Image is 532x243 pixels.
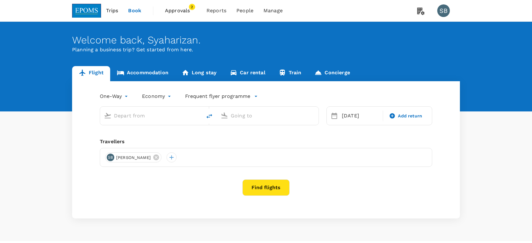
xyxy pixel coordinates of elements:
[236,7,253,14] span: People
[112,155,155,161] span: [PERSON_NAME]
[128,7,141,14] span: Book
[197,115,199,116] button: Open
[189,4,195,10] span: 2
[105,152,161,162] div: SB[PERSON_NAME]
[72,34,460,46] div: Welcome back , Syaharizan .
[223,66,272,81] a: Car rental
[175,66,223,81] a: Long stay
[72,4,101,18] img: EPOMS SDN BHD
[339,110,382,122] div: [DATE]
[100,138,432,145] div: Travellers
[308,66,356,81] a: Concierge
[202,109,217,124] button: delete
[242,179,290,196] button: Find flights
[72,66,110,81] a: Flight
[72,46,460,54] p: Planning a business trip? Get started from here.
[207,7,226,14] span: Reports
[165,7,196,14] span: Approvals
[437,4,450,17] div: SB
[114,111,189,121] input: Depart from
[142,91,173,101] div: Economy
[185,93,258,100] button: Frequent flyer programme
[398,113,422,119] span: Add return
[100,91,129,101] div: One-Way
[314,115,315,116] button: Open
[106,7,118,14] span: Trips
[231,111,305,121] input: Going to
[272,66,308,81] a: Train
[263,7,283,14] span: Manage
[107,154,114,161] div: SB
[110,66,175,81] a: Accommodation
[185,93,250,100] p: Frequent flyer programme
